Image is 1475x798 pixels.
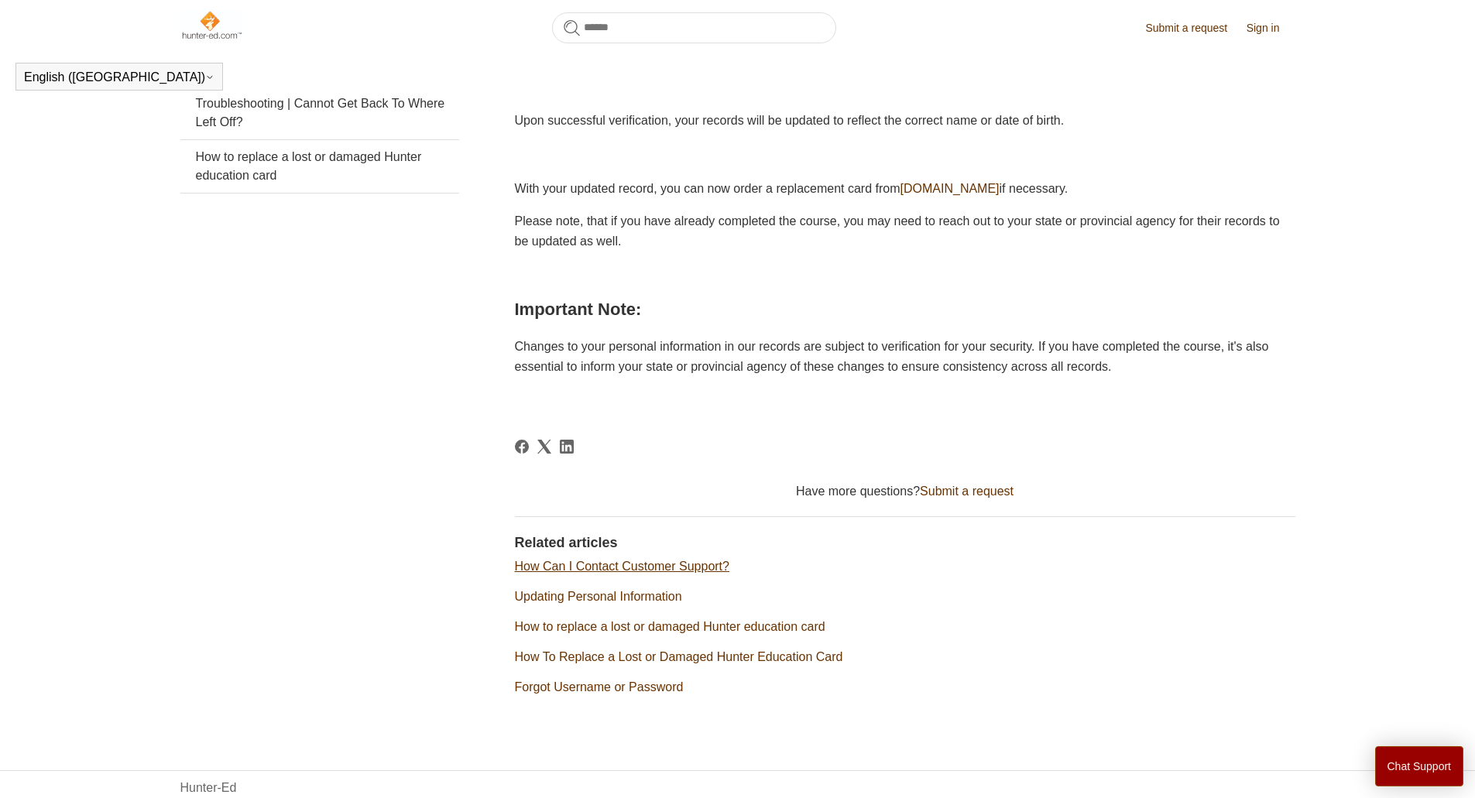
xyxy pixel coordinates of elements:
img: Hunter-Ed Help Center home page [180,9,243,40]
a: Updating Personal Information [515,590,682,603]
h2: Important Note: [515,296,1295,323]
p: Upon successful verification, your records will be updated to reflect the correct name or date of... [515,111,1295,131]
svg: Share this page on LinkedIn [560,440,574,454]
a: Submit a request [920,485,1014,498]
a: X Corp [537,440,551,454]
div: Have more questions? [515,482,1295,501]
a: Facebook [515,440,529,454]
a: LinkedIn [560,440,574,454]
a: Hunter-Ed [180,779,237,797]
p: Changes to your personal information in our records are subject to verification for your security... [515,337,1295,376]
a: Forgot Username or Password [515,680,684,694]
input: Search [552,12,836,43]
button: Chat Support [1375,746,1464,786]
a: [DOMAIN_NAME] [900,182,1000,195]
h2: Related articles [515,533,1295,553]
button: English ([GEOGRAPHIC_DATA]) [24,70,214,84]
svg: Share this page on Facebook [515,440,529,454]
a: Troubleshooting | Cannot Get Back To Where Left Off? [180,87,459,139]
a: How to replace a lost or damaged Hunter education card [515,620,825,633]
a: Sign in [1247,20,1295,36]
a: Submit a request [1145,20,1243,36]
svg: Share this page on X Corp [537,440,551,454]
a: How Can I Contact Customer Support? [515,560,729,573]
a: How to replace a lost or damaged Hunter education card [180,140,459,193]
a: How To Replace a Lost or Damaged Hunter Education Card [515,650,843,663]
span: Please note, that if you have already completed the course, you may need to reach out to your sta... [515,214,1280,248]
p: With your updated record, you can now order a replacement card from if necessary. [515,179,1295,199]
